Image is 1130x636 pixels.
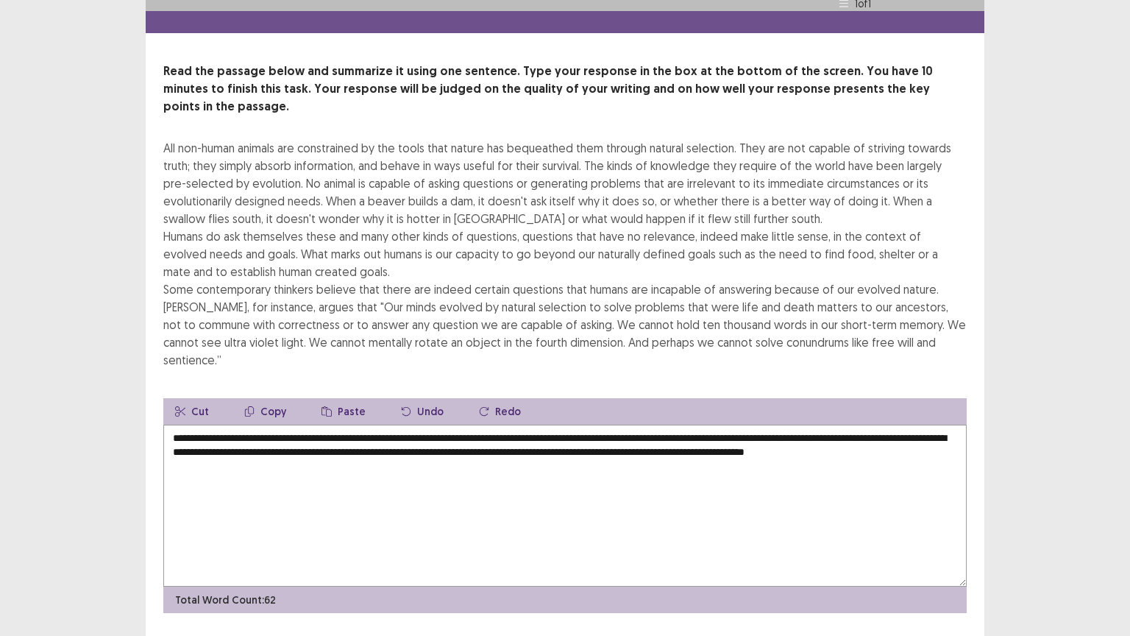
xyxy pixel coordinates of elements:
[163,398,221,425] button: Cut
[467,398,533,425] button: Redo
[175,593,276,608] p: Total Word Count: 62
[163,63,967,116] p: Read the passage below and summarize it using one sentence. Type your response in the box at the ...
[163,139,967,369] div: All non-human animals are constrained by the tools that nature has bequeathed them through natura...
[389,398,455,425] button: Undo
[232,398,298,425] button: Copy
[310,398,377,425] button: Paste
